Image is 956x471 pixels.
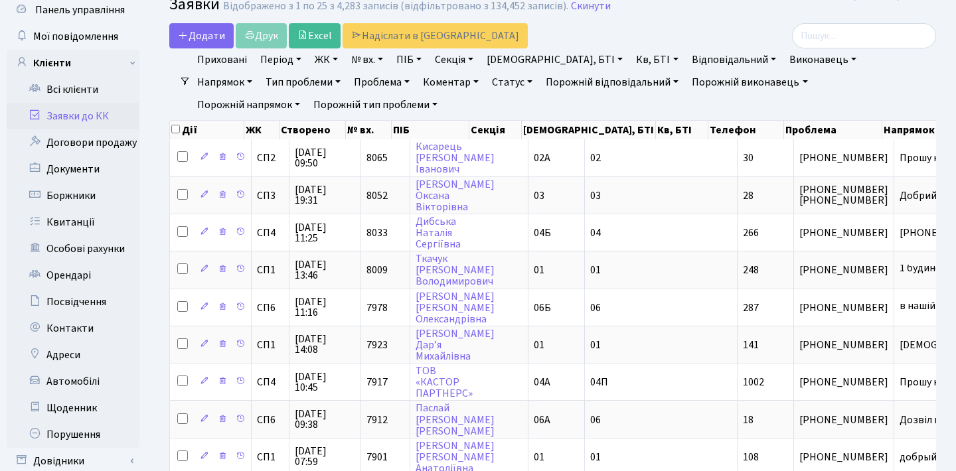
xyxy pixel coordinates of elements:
th: № вх. [346,121,392,139]
span: 06Б [534,301,551,315]
a: Відповідальний [686,48,781,71]
a: Особові рахунки [7,235,139,262]
span: 141 [743,338,759,352]
span: СП1 [257,340,283,350]
span: 02 [590,151,601,165]
a: Секція [430,48,479,71]
span: 01 [590,338,601,352]
a: [DEMOGRAPHIC_DATA], БТІ [481,48,628,71]
span: [DATE] 11:25 [295,222,355,243]
span: [PHONE_NUMBER] [799,265,888,275]
span: [DATE] 07:59 [295,446,355,467]
span: 18 [743,413,754,427]
a: ТОВ«КАСТОРПАРТНЕРС» [416,364,473,401]
span: Мої повідомлення [33,29,118,44]
a: ЖК [309,48,343,71]
span: 287 [743,301,759,315]
span: 7901 [366,450,388,464]
a: Додати [169,23,234,48]
a: Щоденник [7,395,139,421]
a: Коментар [418,71,484,94]
span: СП1 [257,452,283,462]
span: [PHONE_NUMBER] [799,228,888,238]
a: [PERSON_NAME]ОксанаВікторівна [416,177,495,214]
span: СП6 [257,415,283,425]
a: Квитанції [7,209,139,235]
a: ПІБ [391,48,427,71]
span: Панель управління [35,3,125,17]
span: 7917 [366,375,388,389]
span: 04А [534,375,550,389]
a: [PERSON_NAME][PERSON_NAME]Олександрівна [416,289,495,326]
a: Тип проблеми [260,71,346,94]
a: Клієнти [7,50,139,76]
a: Мої повідомлення [7,23,139,50]
a: Порожній тип проблеми [308,94,443,116]
a: Документи [7,156,139,182]
a: Порушення [7,421,139,448]
a: Посвідчення [7,289,139,315]
a: Всі клієнти [7,76,139,103]
span: СП2 [257,153,283,163]
a: Період [255,48,307,71]
span: 8052 [366,188,388,203]
th: Кв, БТІ [656,121,708,139]
a: Автомобілі [7,368,139,395]
span: 01 [534,338,544,352]
a: № вх. [346,48,388,71]
span: 01 [534,263,544,277]
a: Порожній відповідальний [540,71,684,94]
span: 1002 [743,375,764,389]
span: 01 [590,450,601,464]
span: СП6 [257,303,283,313]
a: Боржники [7,182,139,209]
a: Контакти [7,315,139,342]
span: [DATE] 19:31 [295,184,355,206]
a: Паслай[PERSON_NAME][PERSON_NAME] [416,401,495,438]
span: СП4 [257,228,283,238]
a: [PERSON_NAME]Дар’яМихайлівна [416,326,495,364]
span: СП1 [257,265,283,275]
span: [DATE] 10:45 [295,371,355,393]
span: [DATE] 13:46 [295,259,355,281]
a: Приховані [192,48,252,71]
a: Виконавець [784,48,862,71]
a: Порожній виконавець [686,71,813,94]
span: [PHONE_NUMBER] [799,153,888,163]
span: 8065 [366,151,388,165]
span: 248 [743,263,759,277]
a: Договори продажу [7,129,139,156]
th: Телефон [708,121,784,139]
span: [PHONE_NUMBER] [799,452,888,462]
a: Орендарі [7,262,139,289]
span: [PHONE_NUMBER] [PHONE_NUMBER] [799,184,888,206]
input: Пошук... [792,23,936,48]
span: [DATE] 14:08 [295,334,355,355]
span: 06 [590,413,601,427]
span: 7923 [366,338,388,352]
span: 01 [534,450,544,464]
span: 7912 [366,413,388,427]
span: 01 [590,263,601,277]
span: 108 [743,450,759,464]
span: СП3 [257,190,283,201]
span: [DATE] 09:38 [295,409,355,430]
a: Напрямок [192,71,258,94]
a: Проблема [349,71,415,94]
a: Кисарець[PERSON_NAME]Іванович [416,139,495,176]
th: [DEMOGRAPHIC_DATA], БТІ [522,121,656,139]
a: Кв, БТІ [631,48,683,71]
span: 04Б [534,226,551,240]
a: Статус [487,71,538,94]
span: 7978 [366,301,388,315]
span: 30 [743,151,754,165]
a: Порожній напрямок [192,94,305,116]
span: 04 [590,226,601,240]
a: Ткачук[PERSON_NAME]Володимирович [416,251,495,289]
a: Заявки до КК [7,103,139,129]
span: 8033 [366,226,388,240]
span: [DATE] 09:50 [295,147,355,168]
span: [DATE] 11:16 [295,297,355,318]
th: ЖК [244,121,279,139]
th: Дії [170,121,244,139]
